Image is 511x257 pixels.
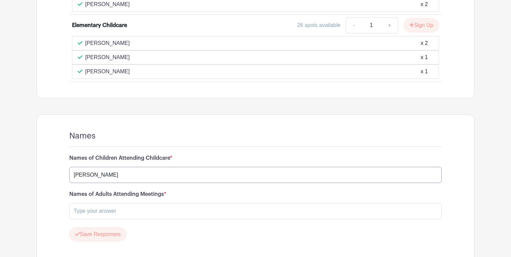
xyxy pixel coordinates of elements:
[85,0,130,8] p: [PERSON_NAME]
[72,21,127,29] div: Elementary Childcare
[404,18,439,32] button: Sign Up
[85,39,130,47] p: [PERSON_NAME]
[421,39,428,47] div: x 2
[69,203,442,219] input: Type your answer
[421,0,428,8] div: x 2
[297,21,340,29] div: 26 spots available
[381,17,398,33] a: +
[421,53,428,61] div: x 1
[85,68,130,76] p: [PERSON_NAME]
[85,53,130,61] p: [PERSON_NAME]
[69,167,442,183] input: Type your answer
[69,131,96,141] h4: Names
[69,155,442,161] h6: Names of Children Attending Childcare
[69,191,442,198] h6: Names of Adults Attending Meetings
[346,17,361,33] a: -
[421,68,428,76] div: x 1
[69,227,126,241] button: Save Responses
